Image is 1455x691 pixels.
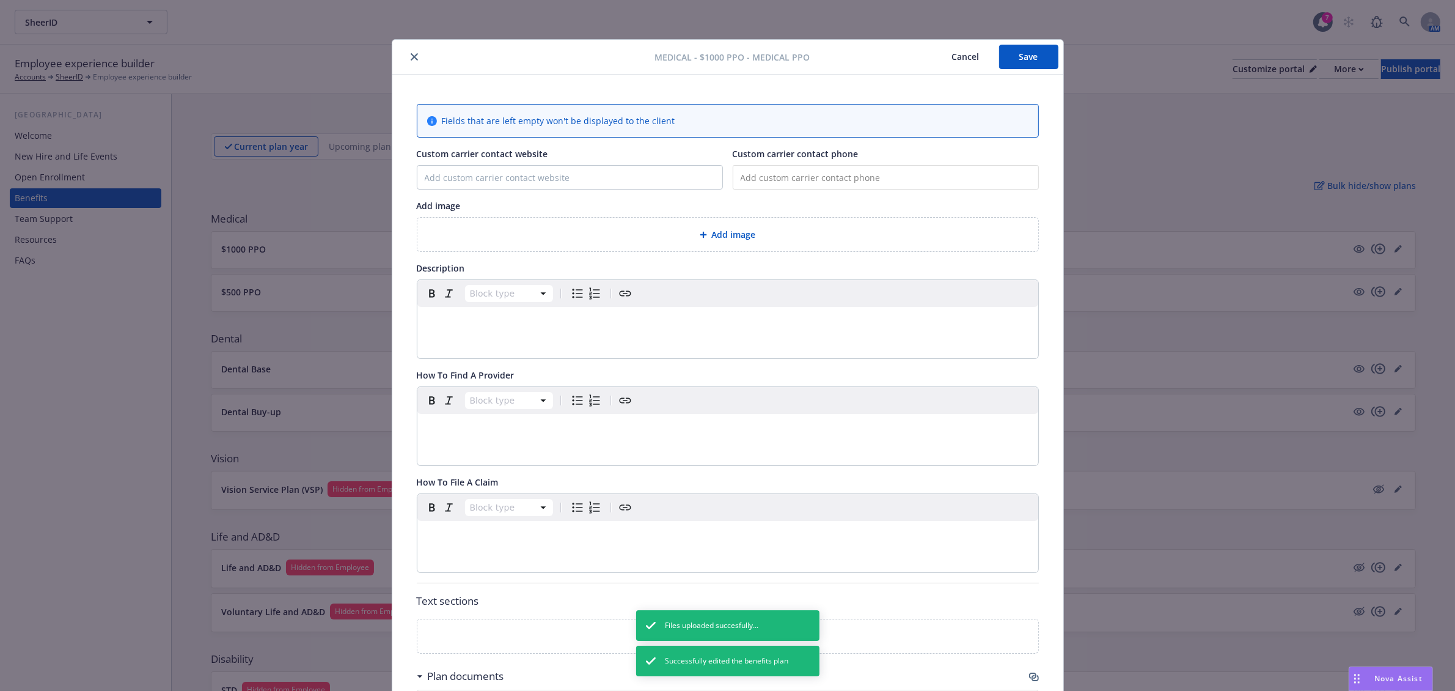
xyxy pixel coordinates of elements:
div: toggle group [569,392,603,409]
div: toggle group [569,499,603,516]
span: Add image [417,200,461,212]
span: How To Find A Provider [417,369,515,381]
button: Create link [617,285,634,302]
span: Medical - $1000 PPO - Medical PPO [655,51,810,64]
div: Drag to move [1349,667,1365,690]
button: Italic [441,285,458,302]
p: Text sections [417,593,1039,609]
div: editable markdown [417,521,1038,550]
button: Bulleted list [569,285,586,302]
button: Create link [617,499,634,516]
button: Bulleted list [569,499,586,516]
div: editable markdown [417,307,1038,336]
span: Successfully edited the benefits plan [665,656,789,667]
button: Italic [441,499,458,516]
button: Bulleted list [569,392,586,409]
button: Bold [423,285,441,302]
input: Add custom carrier contact phone [733,165,1039,190]
h3: Plan documents [428,668,504,684]
button: Numbered list [586,392,603,409]
span: Custom carrier contact phone [733,148,859,160]
span: Add image [712,228,756,241]
div: Add custom text section [417,619,1039,654]
span: Custom carrier contact website [417,148,548,160]
button: Block type [465,499,553,516]
button: Bold [423,392,441,409]
button: Cancel [933,45,999,69]
div: toggle group [569,285,603,302]
button: Numbered list [586,285,603,302]
button: Bold [423,499,441,516]
button: Create link [617,392,634,409]
button: Numbered list [586,499,603,516]
span: Description [417,262,465,274]
button: Block type [465,285,553,302]
span: Fields that are left empty won't be displayed to the client [442,114,675,127]
div: Plan documents [417,668,504,684]
button: Block type [465,392,553,409]
button: Nova Assist [1349,667,1433,691]
div: Add image [417,217,1039,252]
span: How To File A Claim [417,476,499,488]
div: editable markdown [417,414,1038,443]
button: Save [999,45,1058,69]
button: Italic [441,392,458,409]
input: Add custom carrier contact website [417,166,722,189]
button: close [407,50,422,64]
span: Nova Assist [1374,673,1423,684]
span: Files uploaded succesfully... [665,620,759,631]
